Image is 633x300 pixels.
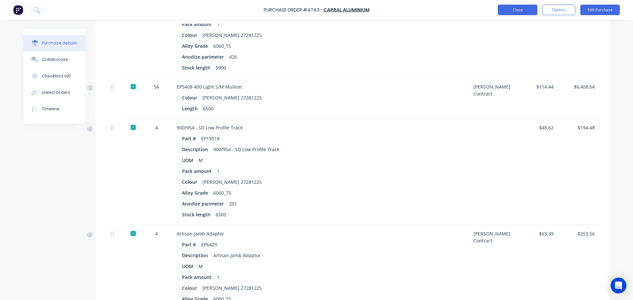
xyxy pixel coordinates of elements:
div: Description [182,145,213,154]
div: M [198,155,203,165]
div: Pack amount [182,272,217,282]
div: [PERSON_NAME] 2728122S [202,177,262,187]
div: Part # [182,240,201,249]
div: 4 [147,124,166,131]
div: Colour [182,30,202,40]
div: Pack amount [182,166,217,176]
div: $48.62 [523,124,554,131]
div: Part # [182,134,201,143]
div: Timeline [42,106,59,112]
div: Anodize parimeter [182,199,229,208]
div: [PERSON_NAME] 2728122S [202,93,262,102]
button: Purchase details [23,35,85,51]
div: Alloy Grade [182,41,213,51]
div: 6500 [203,104,214,113]
div: 201 [229,199,237,208]
div: [PERSON_NAME] Contract [468,78,518,119]
div: M [198,261,203,271]
div: Alloy Grade [182,188,213,198]
div: $114.44 [523,83,554,90]
div: EP6429 [201,240,217,249]
div: Open Intercom Messenger [611,278,626,293]
div: 1 [217,166,220,176]
div: Colour [182,93,202,102]
div: 56 [147,83,166,90]
button: Options [542,5,575,15]
div: 900/954 - SD Low Profile Track [177,124,463,131]
div: Length [182,104,203,113]
div: EP19518 [201,134,220,143]
div: Colour [182,283,202,293]
button: Edit Purchase [580,5,620,15]
div: 6060_T5 [213,188,231,198]
a: Capral Aluminium [323,7,370,13]
div: 6500 [216,210,226,219]
div: Stock length [182,63,216,72]
div: 5900 [216,63,226,72]
div: Stock length [182,210,216,219]
div: Collaborate [42,57,68,63]
div: $253.56 [564,230,595,237]
div: $6,408.64 [564,83,595,90]
button: Checklists 0/0 [23,68,85,84]
div: Linked Orders [42,90,70,95]
div: UOM [182,155,198,165]
div: EP5408 400 Light S/M Mullion [177,83,463,90]
div: Colour [182,177,202,187]
div: Purchase Order #4743 - [264,7,323,14]
div: Checklists 0/0 [42,73,71,79]
div: Artisan Jamb Adaptor [177,230,463,237]
div: 1 [217,272,220,282]
div: 900/954 - SD Low Profile Track [213,145,279,154]
button: Close [498,5,537,15]
div: 6060_T5 [213,41,231,51]
div: Pack amount [182,19,217,29]
div: [PERSON_NAME] 2728122S [202,30,262,40]
div: $63.39 [523,230,554,237]
div: 4 [147,230,166,237]
div: UOM [182,261,198,271]
div: $194.48 [564,124,595,131]
div: 1 [217,19,220,29]
button: Linked Orders [23,84,85,101]
img: Factory [13,5,23,15]
button: Collaborate [23,51,85,68]
div: [PERSON_NAME] 2728122S [202,283,262,293]
button: Timeline [23,101,85,117]
div: Artisan Jamb Adaptor [213,251,261,260]
div: Description [182,251,213,260]
div: Purchase details [42,40,77,46]
div: 426 [229,52,237,62]
div: Anodize parimeter [182,52,229,62]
